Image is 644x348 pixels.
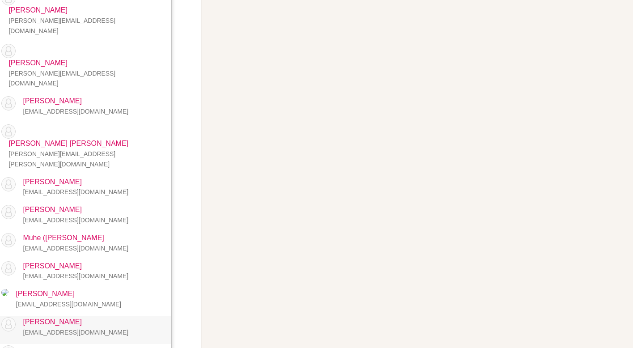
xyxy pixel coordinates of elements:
[1,261,16,276] img: thumb_default-9baad8e6c595f6d87dbccf3bc005204999cb094ff98a76d4c88bb8097aa52fd3.png
[16,177,128,198] p: [PERSON_NAME]
[16,233,128,254] p: Muhe ([PERSON_NAME]
[8,289,121,310] p: [PERSON_NAME]
[1,289,8,296] img: thumb_5f7f8a73-2273-4757-b5d9-a5aa7e7c6a31.jpg
[1,96,16,110] img: thumb_default-9baad8e6c595f6d87dbccf3bc005204999cb094ff98a76d4c88bb8097aa52fd3.png
[8,70,115,87] small: [PERSON_NAME][EMAIL_ADDRESS][DOMAIN_NAME]
[23,272,128,280] small: [EMAIL_ADDRESS][DOMAIN_NAME]
[23,188,128,195] small: [EMAIL_ADDRESS][DOMAIN_NAME]
[1,139,164,170] p: [PERSON_NAME] [PERSON_NAME]
[23,108,128,115] small: [EMAIL_ADDRESS][DOMAIN_NAME]
[23,245,128,252] small: [EMAIL_ADDRESS][DOMAIN_NAME]
[1,58,164,89] p: [PERSON_NAME]
[23,216,128,224] small: [EMAIL_ADDRESS][DOMAIN_NAME]
[1,44,16,58] img: thumb_default-9baad8e6c595f6d87dbccf3bc005204999cb094ff98a76d4c88bb8097aa52fd3.png
[23,329,128,336] small: [EMAIL_ADDRESS][DOMAIN_NAME]
[1,205,16,219] img: thumb_default-9baad8e6c595f6d87dbccf3bc005204999cb094ff98a76d4c88bb8097aa52fd3.png
[8,17,115,34] small: [PERSON_NAME][EMAIL_ADDRESS][DOMAIN_NAME]
[16,261,128,282] p: [PERSON_NAME]
[1,233,16,247] img: thumb_default-9baad8e6c595f6d87dbccf3bc005204999cb094ff98a76d4c88bb8097aa52fd3.png
[16,96,128,117] p: [PERSON_NAME]
[1,124,16,139] img: thumb_default-9baad8e6c595f6d87dbccf3bc005204999cb094ff98a76d4c88bb8097aa52fd3.png
[1,5,164,36] p: [PERSON_NAME]
[1,177,16,191] img: thumb_default-9baad8e6c595f6d87dbccf3bc005204999cb094ff98a76d4c88bb8097aa52fd3.png
[16,301,121,308] small: [EMAIL_ADDRESS][DOMAIN_NAME]
[1,317,16,331] img: thumb_default-9baad8e6c595f6d87dbccf3bc005204999cb094ff98a76d4c88bb8097aa52fd3.png
[8,150,115,168] small: [PERSON_NAME][EMAIL_ADDRESS][PERSON_NAME][DOMAIN_NAME]
[16,317,128,338] p: [PERSON_NAME]
[16,205,128,225] p: [PERSON_NAME]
